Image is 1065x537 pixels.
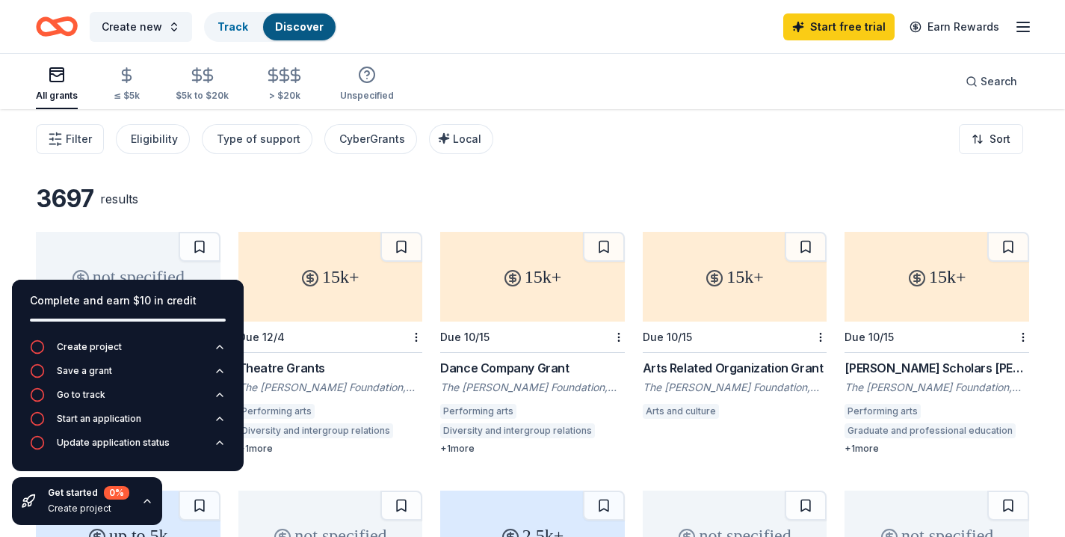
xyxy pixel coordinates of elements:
[57,413,141,425] div: Start an application
[176,61,229,109] button: $5k to $20k
[30,340,226,363] button: Create project
[104,486,129,500] div: 0 %
[990,130,1010,148] span: Sort
[340,90,394,102] div: Unspecified
[845,359,1029,377] div: [PERSON_NAME] Scholars [PERSON_NAME]
[643,232,827,322] div: 15k+
[238,404,315,419] div: Performing arts
[90,12,192,42] button: Create new
[265,61,304,109] button: > $20k
[845,443,1029,455] div: + 1 more
[238,331,285,343] div: Due 12/4
[845,404,921,419] div: Performing arts
[440,232,625,322] div: 15k+
[204,12,337,42] button: TrackDiscover
[440,331,490,343] div: Due 10/15
[643,359,827,377] div: Arts Related Organization Grant
[30,411,226,435] button: Start an application
[57,437,170,449] div: Update application status
[901,13,1008,40] a: Earn Rewards
[643,380,827,395] div: The [PERSON_NAME] Foundation, Inc.
[217,20,248,33] a: Track
[66,130,92,148] span: Filter
[324,124,417,154] button: CyberGrants
[30,292,226,310] div: Complete and earn $10 in credit
[102,18,162,36] span: Create new
[57,341,122,353] div: Create project
[202,124,312,154] button: Type of support
[36,9,78,44] a: Home
[57,365,112,377] div: Save a grant
[643,404,719,419] div: Arts and culture
[643,232,827,423] a: 15k+Due 10/15Arts Related Organization GrantThe [PERSON_NAME] Foundation, Inc.Arts and culture
[116,124,190,154] button: Eligibility
[176,90,229,102] div: $5k to $20k
[981,73,1017,90] span: Search
[265,90,304,102] div: > $20k
[238,443,423,455] div: + 1 more
[100,190,138,208] div: results
[114,61,140,109] button: ≤ $5k
[36,124,104,154] button: Filter
[36,232,220,322] div: not specified
[57,389,105,401] div: Go to track
[36,232,220,455] a: not specifiedRollingWK [PERSON_NAME] Foundation GrantWK [PERSON_NAME] FoundationEarly childhood e...
[453,132,481,145] span: Local
[238,380,423,395] div: The [PERSON_NAME] Foundation, Inc.
[238,423,393,438] div: Diversity and intergroup relations
[440,359,625,377] div: Dance Company Grant
[36,90,78,102] div: All grants
[845,380,1029,395] div: The [PERSON_NAME] Foundation, Inc.
[30,435,226,459] button: Update application status
[275,20,324,33] a: Discover
[48,486,129,500] div: Get started
[339,130,405,148] div: CyberGrants
[238,232,423,322] div: 15k+
[36,184,94,214] div: 3697
[238,359,423,377] div: Theatre Grants
[217,130,300,148] div: Type of support
[440,232,625,455] a: 15k+Due 10/15Dance Company GrantThe [PERSON_NAME] Foundation, Inc.Performing artsDiversity and in...
[30,387,226,411] button: Go to track
[131,130,178,148] div: Eligibility
[959,124,1023,154] button: Sort
[845,232,1029,322] div: 15k+
[48,503,129,515] div: Create project
[440,423,595,438] div: Diversity and intergroup relations
[36,60,78,109] button: All grants
[845,331,894,343] div: Due 10/15
[954,67,1029,96] button: Search
[440,443,625,455] div: + 1 more
[340,60,394,109] button: Unspecified
[845,232,1029,455] a: 15k+Due 10/15[PERSON_NAME] Scholars [PERSON_NAME]The [PERSON_NAME] Foundation, Inc.Performing art...
[429,124,493,154] button: Local
[440,380,625,395] div: The [PERSON_NAME] Foundation, Inc.
[643,331,692,343] div: Due 10/15
[440,404,516,419] div: Performing arts
[783,13,895,40] a: Start free trial
[114,90,140,102] div: ≤ $5k
[238,232,423,455] a: 15k+Due 12/4Theatre GrantsThe [PERSON_NAME] Foundation, Inc.Performing artsDiversity and intergro...
[845,423,1016,438] div: Graduate and professional education
[30,363,226,387] button: Save a grant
